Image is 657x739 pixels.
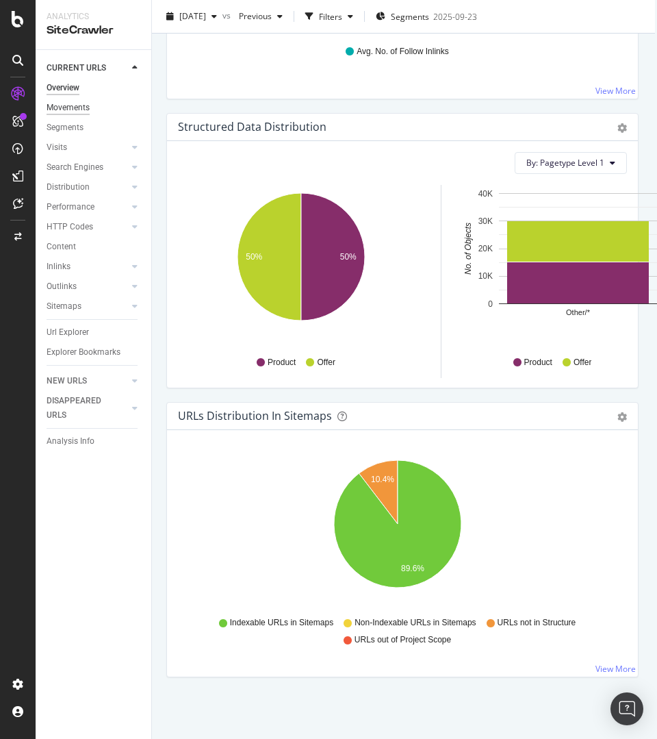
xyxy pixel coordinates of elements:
[357,46,449,58] span: Avg. No. of Follow Inlinks
[617,412,627,422] div: gear
[47,61,106,75] div: CURRENT URLS
[47,180,128,195] a: Distribution
[268,357,296,368] span: Product
[47,160,128,175] a: Search Engines
[47,121,83,135] div: Segments
[47,121,142,135] a: Segments
[47,240,142,254] a: Content
[595,85,636,97] a: View More
[391,10,429,22] span: Segments
[433,10,477,22] div: 2025-09-23
[47,374,128,388] a: NEW URLS
[47,160,103,175] div: Search Engines
[178,409,332,423] div: URLs Distribution in Sitemaps
[355,617,476,629] span: Non-Indexable URLs in Sitemaps
[515,152,627,174] button: By: Pagetype Level 1
[246,252,262,262] text: 50%
[47,200,94,214] div: Performance
[222,9,233,21] span: vs
[47,325,142,340] a: Url Explorer
[47,394,128,423] a: DISAPPEARED URLS
[47,11,140,23] div: Analytics
[233,5,288,27] button: Previous
[179,10,206,22] span: 2025 Oct. 11th
[47,101,142,115] a: Movements
[47,299,128,314] a: Sitemaps
[524,357,552,368] span: Product
[47,81,142,95] a: Overview
[317,357,335,368] span: Offer
[47,434,94,449] div: Analysis Info
[463,223,473,275] text: No. of Objects
[47,61,128,75] a: CURRENT URLS
[47,81,79,95] div: Overview
[178,452,617,611] svg: A chart.
[161,5,222,27] button: [DATE]
[178,120,326,134] div: Structured Data Distribution
[47,140,67,155] div: Visits
[47,260,128,274] a: Inlinks
[574,357,591,368] span: Offer
[610,692,643,725] div: Open Intercom Messenger
[355,634,451,646] span: URLs out of Project Scope
[478,216,493,226] text: 30K
[47,23,140,38] div: SiteCrawler
[458,185,657,344] svg: A chart.
[47,240,76,254] div: Content
[230,617,333,629] span: Indexable URLs in Sitemaps
[478,244,493,253] text: 20K
[47,180,90,195] div: Distribution
[300,5,359,27] button: Filters
[47,140,128,155] a: Visits
[47,394,116,423] div: DISAPPEARED URLS
[47,220,128,234] a: HTTP Codes
[617,123,627,133] div: gear
[47,279,128,294] a: Outlinks
[47,220,93,234] div: HTTP Codes
[47,325,89,340] div: Url Explorer
[498,617,576,629] span: URLs not in Structure
[47,434,142,449] a: Analysis Info
[47,101,90,115] div: Movements
[47,345,142,360] a: Explorer Bookmarks
[370,5,482,27] button: Segments2025-09-23
[47,260,70,274] div: Inlinks
[319,10,342,22] div: Filters
[47,374,87,388] div: NEW URLS
[47,299,81,314] div: Sitemaps
[340,252,357,262] text: 50%
[371,475,394,484] text: 10.4%
[478,189,493,199] text: 40K
[401,564,424,573] text: 89.6%
[488,299,493,309] text: 0
[47,279,77,294] div: Outlinks
[478,271,493,281] text: 10K
[47,200,128,214] a: Performance
[181,185,421,344] svg: A chart.
[595,663,636,675] a: View More
[566,308,591,316] text: Other/*
[233,10,272,22] span: Previous
[47,345,120,360] div: Explorer Bookmarks
[526,157,604,168] span: By: Pagetype Level 1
